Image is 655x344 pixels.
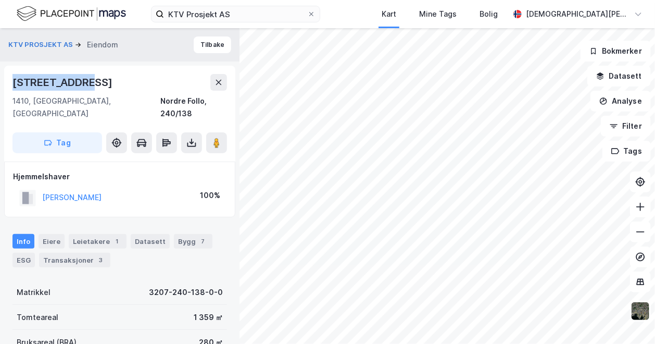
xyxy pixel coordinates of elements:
div: 1 359 ㎡ [194,311,223,324]
div: Bygg [174,234,212,249]
button: KTV PROSJEKT AS [8,40,75,50]
div: 7 [198,236,208,247]
div: 3 [96,255,106,265]
input: Søk på adresse, matrikkel, gårdeiere, leietakere eller personer [164,6,307,22]
div: Eiere [39,234,65,249]
div: Nordre Follo, 240/138 [160,95,227,120]
div: 3207-240-138-0-0 [149,286,223,299]
div: Matrikkel [17,286,51,299]
div: Bolig [480,8,498,20]
div: Tomteareal [17,311,58,324]
iframe: Chat Widget [603,294,655,344]
div: Leietakere [69,234,127,249]
button: Filter [601,116,651,137]
div: Mine Tags [419,8,457,20]
div: [DEMOGRAPHIC_DATA][PERSON_NAME] [526,8,630,20]
div: Hjemmelshaver [13,170,226,183]
div: Info [12,234,34,249]
button: Tag [12,132,102,153]
button: Tilbake [194,36,231,53]
div: Eiendom [87,39,118,51]
button: Bokmerker [581,41,651,62]
div: Kart [382,8,396,20]
div: [STREET_ADDRESS] [12,74,115,91]
div: ESG [12,253,35,267]
button: Analyse [590,91,651,112]
div: 100% [200,189,220,202]
div: Datasett [131,234,170,249]
button: Tags [602,141,651,162]
div: Transaksjoner [39,253,110,267]
img: logo.f888ab2527a4732fd821a326f86c7f29.svg [17,5,126,23]
button: Datasett [587,66,651,87]
div: 1 [112,236,122,247]
div: 1410, [GEOGRAPHIC_DATA], [GEOGRAPHIC_DATA] [12,95,160,120]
